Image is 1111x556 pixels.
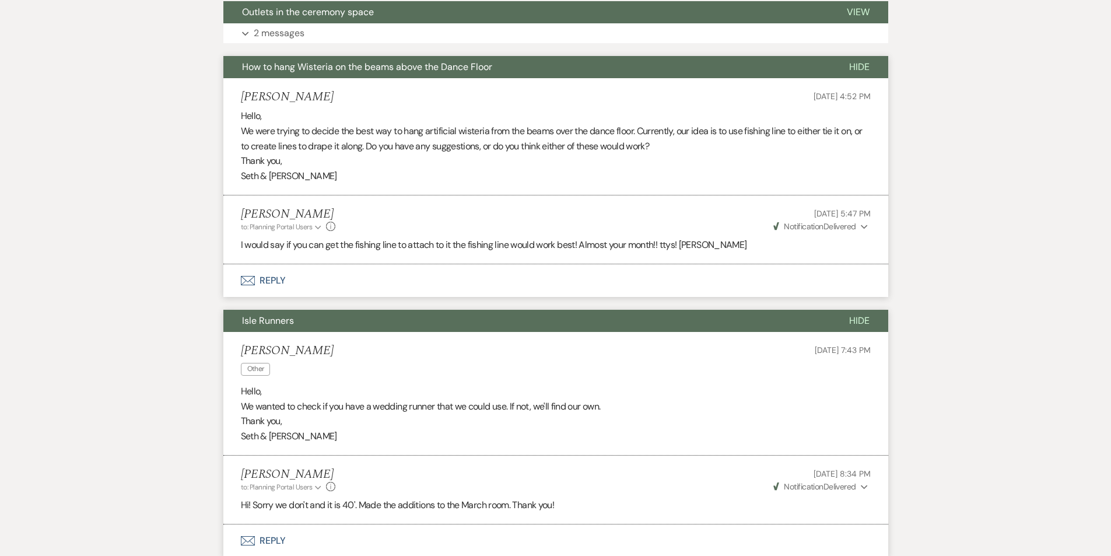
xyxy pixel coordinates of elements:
[241,124,871,153] p: We were trying to decide the best way to hang artificial wisteria from the beams over the dance f...
[241,222,313,232] span: to: Planning Portal Users
[828,1,888,23] button: View
[241,429,871,444] p: Seth & [PERSON_NAME]
[241,344,334,358] h5: [PERSON_NAME]
[849,61,870,73] span: Hide
[241,384,871,399] p: Hello,
[241,169,871,184] p: Seth & [PERSON_NAME]
[830,56,888,78] button: Hide
[241,498,871,513] p: Hi! Sorry we don't and it is 40'. Made the additions to the March room. Thank you!
[241,467,336,482] h5: [PERSON_NAME]
[814,208,870,219] span: [DATE] 5:47 PM
[254,26,304,41] p: 2 messages
[814,468,870,479] span: [DATE] 8:34 PM
[849,314,870,327] span: Hide
[242,314,294,327] span: Isle Runners
[773,221,856,232] span: Delivered
[241,153,871,169] p: Thank you,
[241,207,336,222] h5: [PERSON_NAME]
[223,23,888,43] button: 2 messages
[241,237,871,253] p: I would say if you can get the fishing line to attach to it the fishing line would work best! Alm...
[784,481,823,492] span: Notification
[784,221,823,232] span: Notification
[223,310,830,332] button: Isle Runners
[772,481,870,493] button: NotificationDelivered
[241,222,324,232] button: to: Planning Portal Users
[223,1,828,23] button: Outlets in the ceremony space
[223,56,830,78] button: How to hang Wisteria on the beams above the Dance Floor
[241,414,871,429] p: Thank you,
[772,221,870,233] button: NotificationDelivered
[242,6,374,18] span: Outlets in the ceremony space
[815,345,870,355] span: [DATE] 7:43 PM
[773,481,856,492] span: Delivered
[241,90,334,104] h5: [PERSON_NAME]
[241,482,324,492] button: to: Planning Portal Users
[241,399,871,414] p: We wanted to check if you have a wedding runner that we could use. If not, we'll find our own.
[830,310,888,332] button: Hide
[223,264,888,297] button: Reply
[241,482,313,492] span: to: Planning Portal Users
[241,109,871,124] p: Hello,
[242,61,492,73] span: How to hang Wisteria on the beams above the Dance Floor
[241,363,271,375] span: Other
[847,6,870,18] span: View
[814,91,870,102] span: [DATE] 4:52 PM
